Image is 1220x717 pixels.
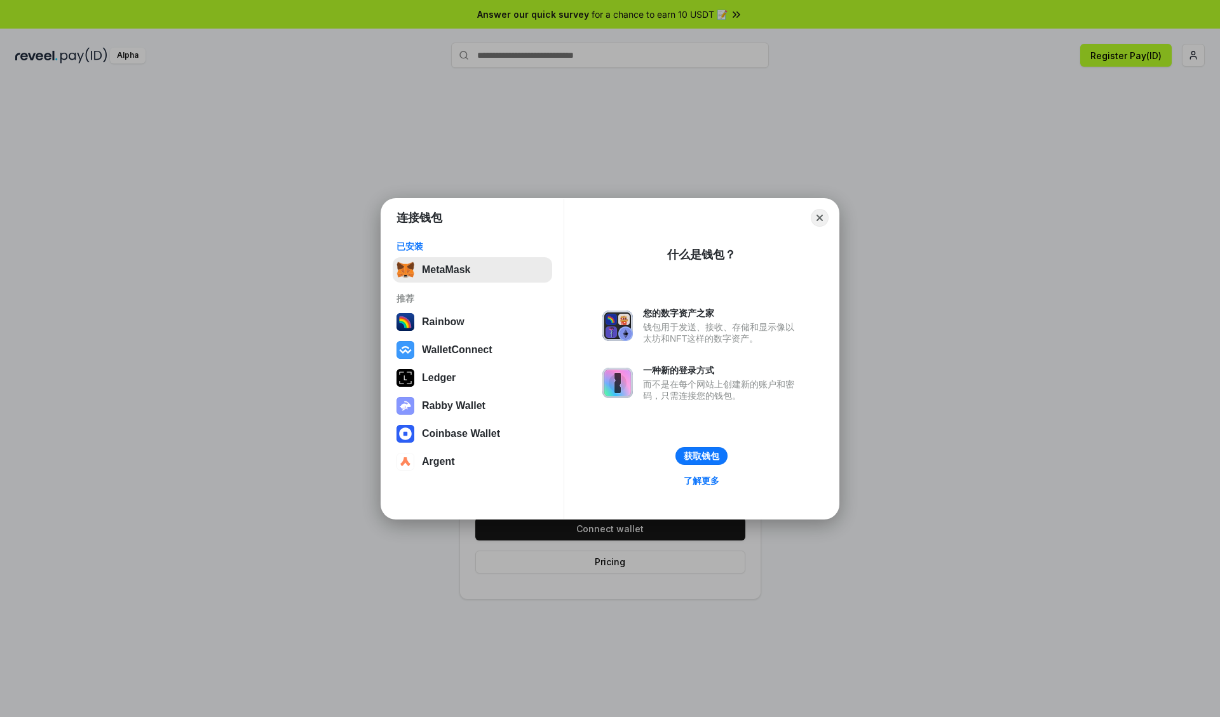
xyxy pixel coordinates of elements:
[643,365,801,376] div: 一种新的登录方式
[422,344,492,356] div: WalletConnect
[396,261,414,279] img: svg+xml,%3Csvg%20fill%3D%22none%22%20height%3D%2233%22%20viewBox%3D%220%200%2035%2033%22%20width%...
[422,456,455,467] div: Argent
[393,337,552,363] button: WalletConnect
[396,293,548,304] div: 推荐
[396,425,414,443] img: svg+xml,%3Csvg%20width%3D%2228%22%20height%3D%2228%22%20viewBox%3D%220%200%2028%2028%22%20fill%3D...
[393,393,552,419] button: Rabby Wallet
[422,264,470,276] div: MetaMask
[393,309,552,335] button: Rainbow
[396,313,414,331] img: svg+xml,%3Csvg%20width%3D%22120%22%20height%3D%22120%22%20viewBox%3D%220%200%20120%20120%22%20fil...
[396,210,442,225] h1: 连接钱包
[396,369,414,387] img: svg+xml,%3Csvg%20xmlns%3D%22http%3A%2F%2Fwww.w3.org%2F2000%2Fsvg%22%20width%3D%2228%22%20height%3...
[396,453,414,471] img: svg+xml,%3Csvg%20width%3D%2228%22%20height%3D%2228%22%20viewBox%3D%220%200%2028%2028%22%20fill%3D...
[602,368,633,398] img: svg+xml,%3Csvg%20xmlns%3D%22http%3A%2F%2Fwww.w3.org%2F2000%2Fsvg%22%20fill%3D%22none%22%20viewBox...
[396,241,548,252] div: 已安装
[675,447,728,465] button: 获取钱包
[422,428,500,439] div: Coinbase Wallet
[393,421,552,446] button: Coinbase Wallet
[393,257,552,283] button: MetaMask
[643,307,801,319] div: 您的数字资产之家
[602,311,633,341] img: svg+xml,%3Csvg%20xmlns%3D%22http%3A%2F%2Fwww.w3.org%2F2000%2Fsvg%22%20fill%3D%22none%22%20viewBox...
[643,379,801,401] div: 而不是在每个网站上创建新的账户和密码，只需连接您的钱包。
[422,372,456,384] div: Ledger
[684,450,719,462] div: 获取钱包
[676,472,727,489] a: 了解更多
[396,397,414,415] img: svg+xml,%3Csvg%20xmlns%3D%22http%3A%2F%2Fwww.w3.org%2F2000%2Fsvg%22%20fill%3D%22none%22%20viewBox...
[667,247,736,262] div: 什么是钱包？
[396,341,414,359] img: svg+xml,%3Csvg%20width%3D%2228%22%20height%3D%2228%22%20viewBox%3D%220%200%2028%2028%22%20fill%3D...
[422,400,485,412] div: Rabby Wallet
[393,449,552,474] button: Argent
[643,321,801,344] div: 钱包用于发送、接收、存储和显示像以太坊和NFT这样的数字资产。
[811,209,829,227] button: Close
[684,475,719,486] div: 了解更多
[393,365,552,391] button: Ledger
[422,316,464,328] div: Rainbow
